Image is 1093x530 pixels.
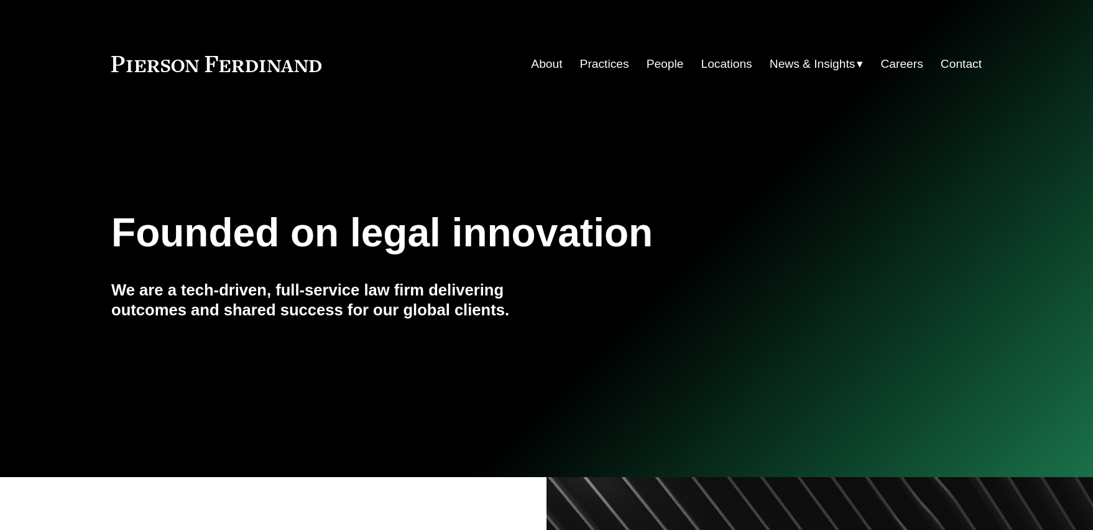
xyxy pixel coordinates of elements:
a: About [531,52,562,76]
a: Locations [701,52,752,76]
a: Contact [941,52,982,76]
span: News & Insights [770,53,855,75]
a: Practices [580,52,629,76]
a: People [647,52,684,76]
h1: Founded on legal innovation [111,210,837,256]
a: folder dropdown [770,52,864,76]
a: Careers [880,52,923,76]
h4: We are a tech-driven, full-service law firm delivering outcomes and shared success for our global... [111,280,546,320]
